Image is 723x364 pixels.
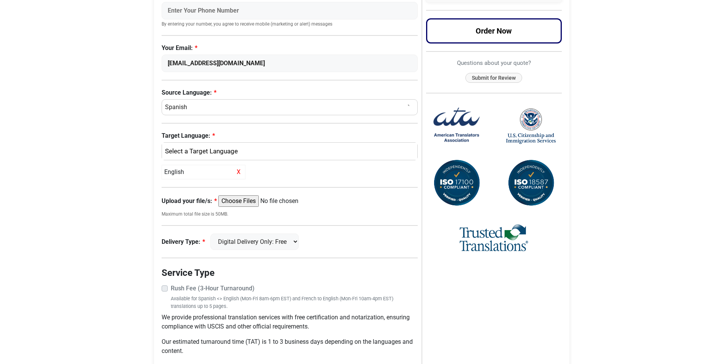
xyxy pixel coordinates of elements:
small: Maximum total file size is 50MB. [162,211,418,217]
input: Enter Your Email [162,55,418,72]
legend: Service Type [162,266,418,280]
img: Trusted Translations Logo [460,223,528,253]
h6: Questions about your quote? [426,60,562,66]
p: We provide professional translation services with free certification and notarization, ensuring c... [162,313,418,331]
label: Target Language: [162,131,418,140]
p: Our estimated turnaround time (TAT) is 1 to 3 business days depending on the languages and content. [162,337,418,356]
label: Delivery Type: [162,237,205,246]
span: X [235,168,243,177]
img: ISO 18587 Compliant Certification [506,158,556,208]
strong: Rush Fee (3-Hour Turnaround) [171,285,255,292]
img: ISO 17100 Compliant Certification [432,158,481,208]
small: Available for Spanish <> English (Mon-Fri 8am-6pm EST) and French to English (Mon-Fri 10am-4pm ES... [171,295,418,309]
button: Submit for Review [465,73,522,83]
img: American Translators Association Logo [432,101,481,151]
img: United States Citizenship and Immigration Services Logo [506,108,556,145]
label: Upload your file/s: [162,196,217,206]
button: Order Now [426,18,562,43]
div: English [166,147,410,156]
div: English [162,165,245,179]
label: Your Email: [162,43,418,53]
label: Source Language: [162,88,418,97]
small: By entering your number, you agree to receive mobile (marketing or alert) messages [162,21,418,27]
button: English [162,142,418,161]
input: Enter Your Phone Number [162,2,418,19]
